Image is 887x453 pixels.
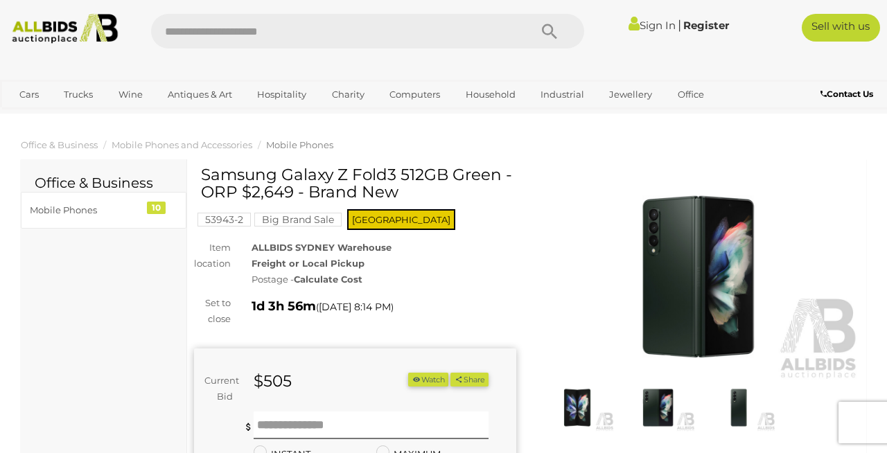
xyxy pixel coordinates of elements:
img: Samsung Galaxy Z Fold3 512GB Green - ORP $2,649 - Brand New [541,384,614,431]
a: Office & Business [21,139,98,150]
a: Wine [109,83,152,106]
li: Watch this item [408,373,448,387]
div: 10 [147,202,166,214]
h1: Samsung Galaxy Z Fold3 512GB Green - ORP $2,649 - Brand New [201,166,513,202]
button: Watch [408,373,448,387]
a: Computers [380,83,449,106]
a: Big Brand Sale [254,214,342,225]
a: Trucks [55,83,102,106]
a: Register [683,19,729,32]
mark: 53943-2 [197,213,251,226]
strong: Freight or Local Pickup [252,258,365,269]
strong: ALLBIDS SYDNEY Warehouse [252,242,392,253]
div: Mobile Phones [30,202,144,218]
strong: 1d 3h 56m [252,299,316,314]
a: Mobile Phones 10 [21,192,186,229]
a: Office [669,83,713,106]
span: | [678,17,681,33]
a: Contact Us [820,87,877,102]
a: Antiques & Art [159,83,241,106]
b: Contact Us [820,89,873,99]
span: [DATE] 8:14 PM [319,301,391,313]
div: Current Bid [194,373,243,405]
a: [GEOGRAPHIC_DATA] [64,106,180,129]
a: Sign In [629,19,676,32]
a: Sell with us [802,14,880,42]
button: Search [515,14,584,48]
a: Sports [10,106,57,129]
a: Mobile Phones [266,139,333,150]
a: Cars [10,83,48,106]
div: Postage - [252,272,517,287]
a: Hospitality [248,83,315,106]
a: Mobile Phones and Accessories [112,139,252,150]
a: Household [457,83,525,106]
img: Samsung Galaxy Z Fold3 512GB Green - ORP $2,649 - Brand New [702,384,775,431]
a: Industrial [532,83,593,106]
a: Jewellery [600,83,661,106]
strong: $505 [254,371,292,391]
strong: Calculate Cost [294,274,362,285]
span: [GEOGRAPHIC_DATA] [347,209,455,230]
img: Samsung Galaxy Z Fold3 512GB Green - ORP $2,649 - Brand New [621,384,694,431]
div: Item location [184,240,241,272]
mark: Big Brand Sale [254,213,342,226]
h2: Office & Business [35,175,173,190]
img: Allbids.com.au [6,14,123,44]
div: Set to close [184,295,241,328]
button: Share [450,373,489,387]
a: 53943-2 [197,214,251,225]
img: Samsung Galaxy Z Fold3 512GB Green - ORP $2,649 - Brand New [537,173,859,381]
a: Charity [323,83,374,106]
span: ( ) [316,301,394,312]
